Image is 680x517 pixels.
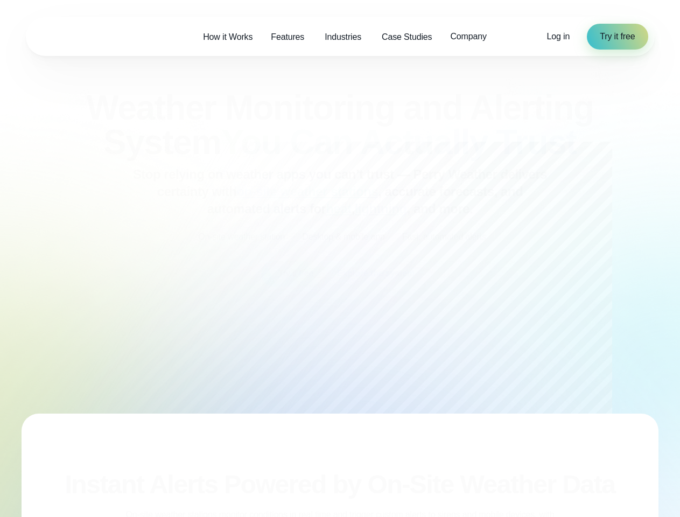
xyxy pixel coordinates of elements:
[382,31,432,44] span: Case Studies
[600,30,635,43] span: Try it free
[271,31,304,44] span: Features
[194,26,262,48] a: How it Works
[325,31,361,44] span: Industries
[373,26,441,48] a: Case Studies
[203,31,253,44] span: How it Works
[547,30,570,43] a: Log in
[450,30,486,43] span: Company
[547,32,570,41] span: Log in
[587,24,648,50] a: Try it free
